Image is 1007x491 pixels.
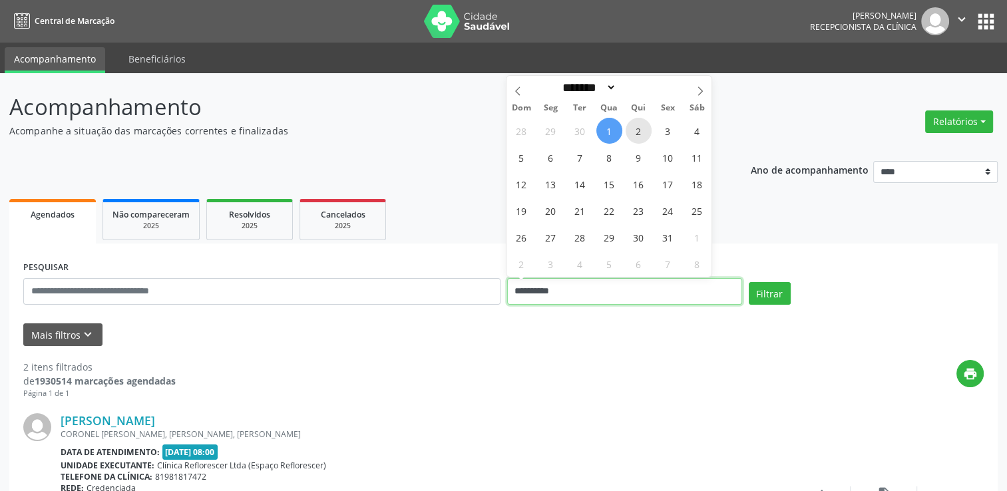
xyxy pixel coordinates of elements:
i: print [963,367,978,381]
span: Novembro 7, 2025 [655,251,681,277]
span: Outubro 4, 2025 [684,118,710,144]
span: Agendados [31,209,75,220]
span: Outubro 15, 2025 [596,171,622,197]
a: Beneficiários [119,47,195,71]
b: Unidade executante: [61,460,154,471]
a: Acompanhamento [5,47,105,73]
strong: 1930514 marcações agendadas [35,375,176,387]
span: Ter [565,104,594,112]
span: Sex [653,104,682,112]
span: Cancelados [321,209,365,220]
span: Novembro 3, 2025 [538,251,564,277]
img: img [23,413,51,441]
i: keyboard_arrow_down [81,327,95,342]
span: Outubro 9, 2025 [626,144,652,170]
a: Central de Marcação [9,10,114,32]
span: Novembro 5, 2025 [596,251,622,277]
span: Outubro 29, 2025 [596,224,622,250]
span: Novembro 4, 2025 [567,251,593,277]
div: 2025 [112,221,190,231]
button:  [949,7,974,35]
span: Outubro 25, 2025 [684,198,710,224]
span: Outubro 21, 2025 [567,198,593,224]
span: Outubro 8, 2025 [596,144,622,170]
span: Seg [536,104,565,112]
span: Outubro 10, 2025 [655,144,681,170]
a: [PERSON_NAME] [61,413,155,428]
select: Month [558,81,617,94]
span: Central de Marcação [35,15,114,27]
span: Outubro 11, 2025 [684,144,710,170]
span: Outubro 1, 2025 [596,118,622,144]
span: Não compareceram [112,209,190,220]
span: Novembro 2, 2025 [508,251,534,277]
span: Novembro 8, 2025 [684,251,710,277]
span: Outubro 19, 2025 [508,198,534,224]
input: Year [616,81,660,94]
p: Ano de acompanhamento [751,161,869,178]
div: [PERSON_NAME] [810,10,916,21]
span: Outubro 27, 2025 [538,224,564,250]
span: Clínica Reflorescer Ltda (Espaço Reflorescer) [157,460,326,471]
span: Outubro 23, 2025 [626,198,652,224]
div: de [23,374,176,388]
img: img [921,7,949,35]
span: Outubro 3, 2025 [655,118,681,144]
span: Outubro 13, 2025 [538,171,564,197]
div: 2025 [216,221,283,231]
span: Novembro 6, 2025 [626,251,652,277]
div: CORONEL [PERSON_NAME], [PERSON_NAME], [PERSON_NAME] [61,428,784,440]
div: 2 itens filtrados [23,360,176,374]
span: Outubro 16, 2025 [626,171,652,197]
span: Setembro 30, 2025 [567,118,593,144]
span: Novembro 1, 2025 [684,224,710,250]
button: Mais filtroskeyboard_arrow_down [23,323,102,347]
span: Setembro 28, 2025 [508,118,534,144]
span: Outubro 20, 2025 [538,198,564,224]
span: Outubro 12, 2025 [508,171,534,197]
span: Outubro 5, 2025 [508,144,534,170]
span: Outubro 6, 2025 [538,144,564,170]
div: Página 1 de 1 [23,388,176,399]
span: [DATE] 08:00 [162,444,218,460]
p: Acompanhamento [9,90,702,124]
span: Outubro 22, 2025 [596,198,622,224]
b: Data de atendimento: [61,446,160,458]
b: Telefone da clínica: [61,471,152,482]
button: apps [974,10,998,33]
button: Relatórios [925,110,993,133]
span: Outubro 14, 2025 [567,171,593,197]
span: Outubro 2, 2025 [626,118,652,144]
span: Outubro 31, 2025 [655,224,681,250]
div: 2025 [309,221,376,231]
span: Outubro 30, 2025 [626,224,652,250]
span: 81981817472 [155,471,206,482]
span: Dom [506,104,536,112]
button: print [956,360,984,387]
span: Outubro 26, 2025 [508,224,534,250]
span: Qua [594,104,624,112]
span: Outubro 17, 2025 [655,171,681,197]
span: Outubro 24, 2025 [655,198,681,224]
span: Outubro 28, 2025 [567,224,593,250]
span: Resolvidos [229,209,270,220]
span: Setembro 29, 2025 [538,118,564,144]
span: Recepcionista da clínica [810,21,916,33]
i:  [954,12,969,27]
p: Acompanhe a situação das marcações correntes e finalizadas [9,124,702,138]
button: Filtrar [749,282,791,305]
span: Outubro 7, 2025 [567,144,593,170]
label: PESQUISAR [23,257,69,278]
span: Outubro 18, 2025 [684,171,710,197]
span: Sáb [682,104,711,112]
span: Qui [624,104,653,112]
